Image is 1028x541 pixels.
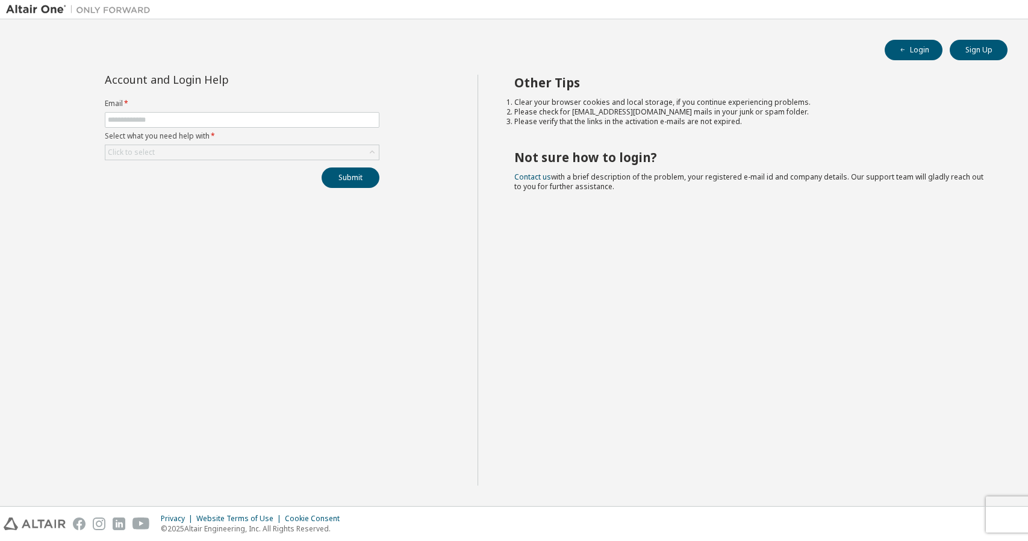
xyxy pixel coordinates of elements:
label: Select what you need help with [105,131,379,141]
span: with a brief description of the problem, your registered e-mail id and company details. Our suppo... [514,172,983,192]
button: Login [885,40,942,60]
li: Clear your browser cookies and local storage, if you continue experiencing problems. [514,98,986,107]
button: Submit [322,167,379,188]
button: Sign Up [950,40,1008,60]
li: Please check for [EMAIL_ADDRESS][DOMAIN_NAME] mails in your junk or spam folder. [514,107,986,117]
img: linkedin.svg [113,518,125,530]
div: Click to select [108,148,155,157]
div: Cookie Consent [285,514,347,524]
a: Contact us [514,172,551,182]
div: Click to select [105,145,379,160]
img: facebook.svg [73,518,86,530]
li: Please verify that the links in the activation e-mails are not expired. [514,117,986,127]
div: Privacy [161,514,196,524]
img: Altair One [6,4,157,16]
img: instagram.svg [93,518,105,530]
img: youtube.svg [132,518,150,530]
p: © 2025 Altair Engineering, Inc. All Rights Reserved. [161,524,347,534]
img: altair_logo.svg [4,518,66,530]
label: Email [105,99,379,108]
h2: Other Tips [514,75,986,90]
h2: Not sure how to login? [514,149,986,165]
div: Website Terms of Use [196,514,285,524]
div: Account and Login Help [105,75,325,84]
